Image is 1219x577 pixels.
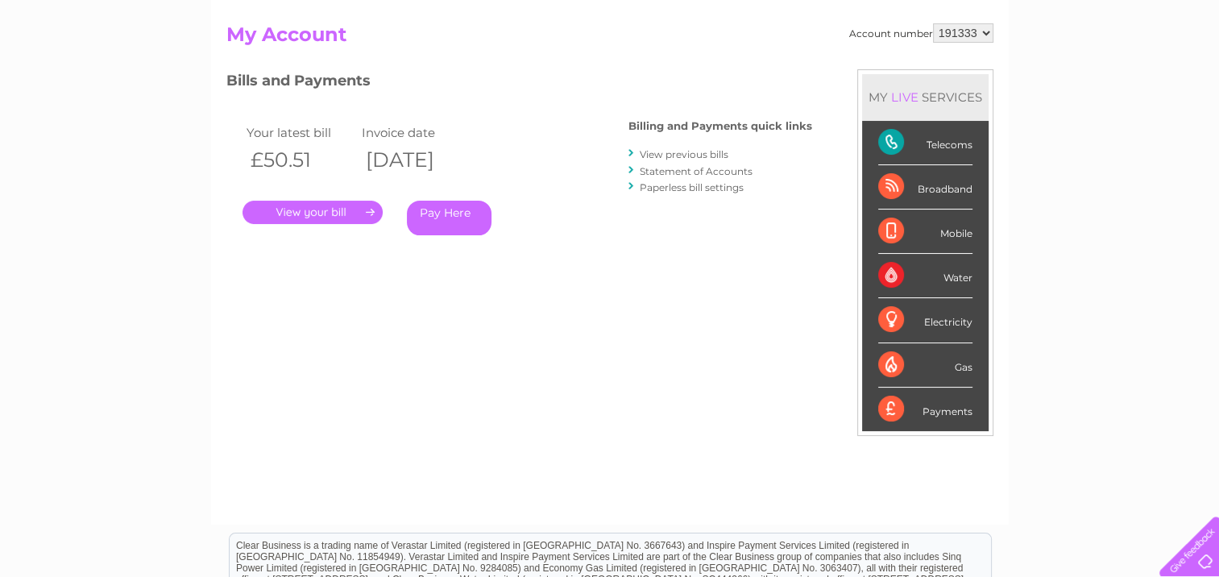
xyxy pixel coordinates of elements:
[878,298,972,342] div: Electricity
[849,23,993,43] div: Account number
[878,254,972,298] div: Water
[1079,68,1102,81] a: Blog
[640,165,753,177] a: Statement of Accounts
[640,148,728,160] a: View previous bills
[878,210,972,254] div: Mobile
[1021,68,1069,81] a: Telecoms
[226,69,812,98] h3: Bills and Payments
[915,8,1026,28] a: 0333 014 3131
[43,42,125,91] img: logo.png
[878,121,972,165] div: Telecoms
[230,9,991,78] div: Clear Business is a trading name of Verastar Limited (registered in [GEOGRAPHIC_DATA] No. 3667643...
[888,89,922,105] div: LIVE
[1166,68,1204,81] a: Log out
[358,122,474,143] td: Invoice date
[358,143,474,176] th: [DATE]
[628,120,812,132] h4: Billing and Payments quick links
[935,68,966,81] a: Water
[1112,68,1151,81] a: Contact
[243,201,383,224] a: .
[407,201,491,235] a: Pay Here
[976,68,1011,81] a: Energy
[243,122,359,143] td: Your latest bill
[878,165,972,210] div: Broadband
[878,388,972,431] div: Payments
[243,143,359,176] th: £50.51
[862,74,989,120] div: MY SERVICES
[878,343,972,388] div: Gas
[226,23,993,54] h2: My Account
[640,181,744,193] a: Paperless bill settings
